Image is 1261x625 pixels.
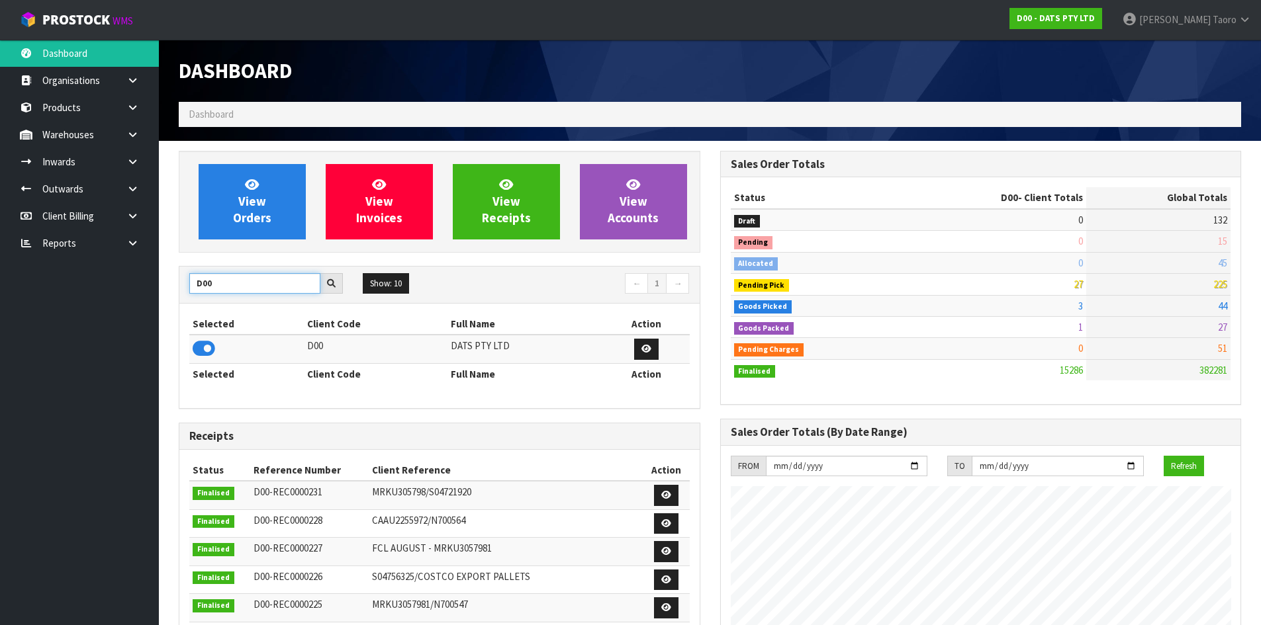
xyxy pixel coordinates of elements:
[254,542,322,554] span: D00-REC0000227
[363,273,409,294] button: Show: 10
[254,570,322,583] span: D00-REC0000226
[453,164,560,239] a: ViewReceipts
[189,108,234,120] span: Dashboard
[734,343,804,356] span: Pending Charges
[254,485,322,498] span: D00-REC0000231
[1078,321,1083,333] span: 1
[734,322,794,335] span: Goods Packed
[233,177,271,226] span: View Orders
[372,514,465,526] span: CAAU2255972/N700564
[580,164,687,239] a: ViewAccounts
[42,11,110,28] span: ProStock
[1218,321,1227,333] span: 27
[731,158,1231,171] h3: Sales Order Totals
[1213,13,1237,26] span: Taoro
[1213,278,1227,290] span: 225
[643,460,690,481] th: Action
[250,460,369,481] th: Reference Number
[947,456,972,477] div: TO
[254,598,322,610] span: D00-REC0000225
[1009,8,1102,29] a: D00 - DATS PTY LTD
[1218,342,1227,354] span: 51
[372,598,468,610] span: MRKU3057981/N700547
[193,515,234,528] span: Finalised
[193,599,234,612] span: Finalised
[731,426,1231,438] h3: Sales Order Totals (By Date Range)
[1139,13,1211,26] span: [PERSON_NAME]
[1078,300,1083,312] span: 3
[189,460,250,481] th: Status
[1078,214,1083,226] span: 0
[1218,300,1227,312] span: 44
[731,187,896,208] th: Status
[734,365,776,378] span: Finalised
[1078,257,1083,269] span: 0
[372,570,530,583] span: S04756325/COSTCO EXPORT PALLETS
[1199,364,1227,376] span: 382281
[1001,191,1018,204] span: D00
[734,236,773,249] span: Pending
[731,456,766,477] div: FROM
[1086,187,1231,208] th: Global Totals
[625,273,648,294] a: ←
[1164,456,1204,477] button: Refresh
[1060,364,1083,376] span: 15286
[372,485,471,498] span: MRKU305798/S04721920
[666,273,689,294] a: →
[326,164,433,239] a: ViewInvoices
[449,273,690,296] nav: Page navigation
[304,313,447,335] th: Client Code
[734,257,778,271] span: Allocated
[1074,278,1083,290] span: 27
[603,313,690,335] th: Action
[179,58,292,84] span: Dashboard
[113,15,133,27] small: WMS
[1078,342,1083,354] span: 0
[447,335,603,363] td: DATS PTY LTD
[189,273,320,294] input: Search clients
[447,363,603,384] th: Full Name
[254,514,322,526] span: D00-REC0000228
[189,363,304,384] th: Selected
[304,335,447,363] td: D00
[369,460,643,481] th: Client Reference
[356,177,402,226] span: View Invoices
[1017,13,1095,24] strong: D00 - DATS PTY LTD
[734,300,792,313] span: Goods Picked
[734,215,761,228] span: Draft
[304,363,447,384] th: Client Code
[199,164,306,239] a: ViewOrders
[603,363,690,384] th: Action
[1078,235,1083,247] span: 0
[193,571,234,585] span: Finalised
[608,177,659,226] span: View Accounts
[1218,257,1227,269] span: 45
[1213,214,1227,226] span: 132
[647,273,667,294] a: 1
[193,487,234,500] span: Finalised
[447,313,603,335] th: Full Name
[193,543,234,556] span: Finalised
[895,187,1086,208] th: - Client Totals
[20,11,36,28] img: cube-alt.png
[482,177,531,226] span: View Receipts
[734,279,790,292] span: Pending Pick
[1218,235,1227,247] span: 15
[189,313,304,335] th: Selected
[189,430,690,442] h3: Receipts
[372,542,492,554] span: FCL AUGUST - MRKU3057981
